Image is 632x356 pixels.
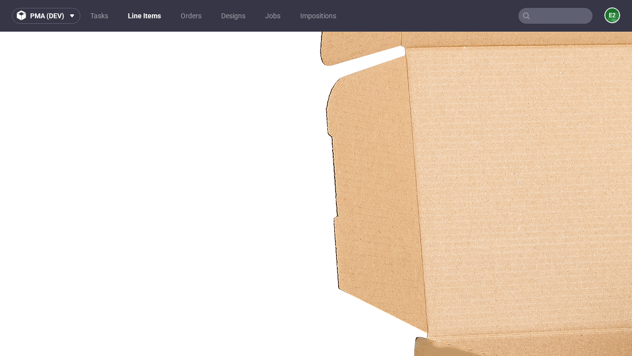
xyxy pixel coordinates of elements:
a: Designs [215,8,251,24]
a: Orders [175,8,207,24]
span: pma (dev) [30,12,64,19]
a: Jobs [259,8,286,24]
a: Line Items [122,8,167,24]
button: pma (dev) [12,8,80,24]
a: Tasks [84,8,114,24]
a: Impositions [294,8,342,24]
figcaption: e2 [605,8,619,22]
